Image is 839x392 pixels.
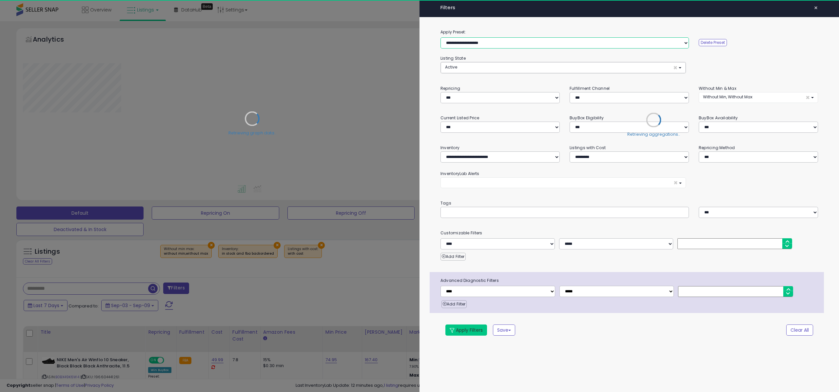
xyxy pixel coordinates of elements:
small: Tags [436,200,823,207]
span: × [814,3,818,12]
button: Add Filter [441,300,467,308]
small: Customizable Filters [436,229,823,237]
button: Apply Filters [445,324,487,336]
button: Clear All [786,324,813,336]
h4: Filters [440,5,818,10]
div: Retrieving aggregations.. [627,131,680,137]
span: Advanced Diagnostic Filters [436,277,824,284]
button: Delete Preset [699,39,727,46]
label: Apply Preset: [436,29,823,36]
button: × [811,3,821,12]
small: Listing State [440,55,466,61]
button: Save [493,324,515,336]
div: Retrieving graph data.. [228,130,276,136]
button: Add Filter [440,253,466,261]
